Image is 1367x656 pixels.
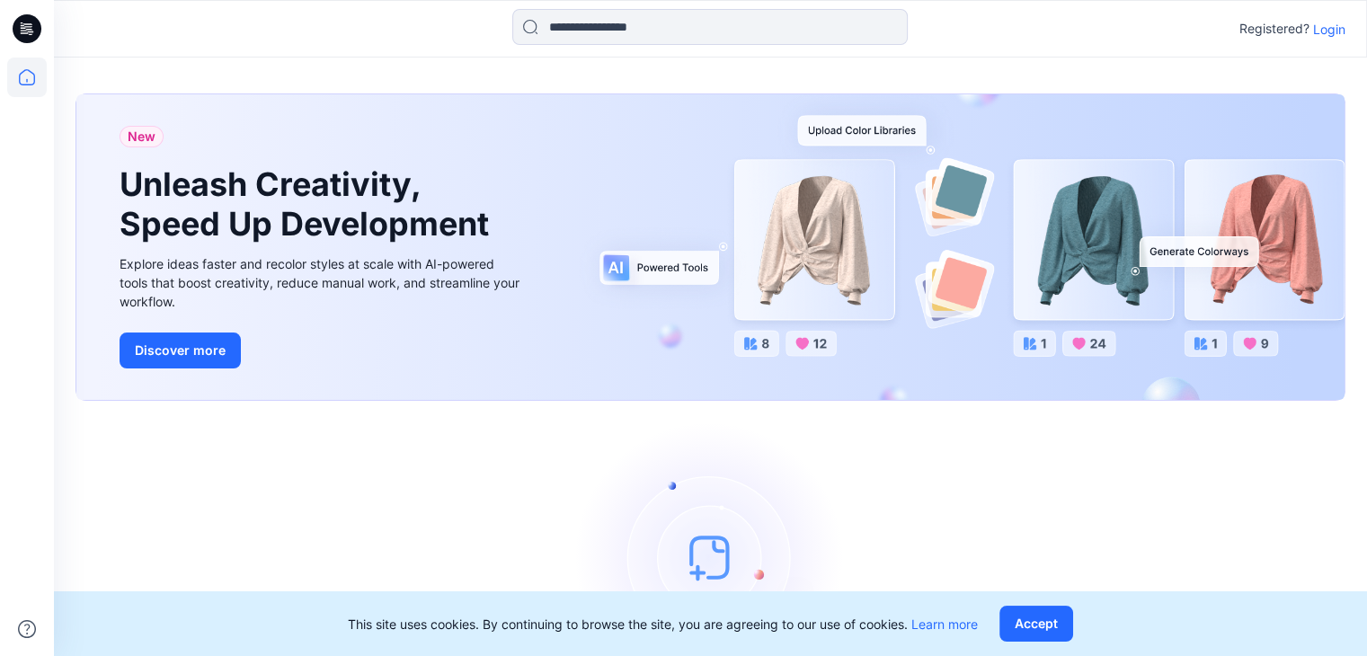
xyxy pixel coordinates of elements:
[1239,18,1309,40] p: Registered?
[1313,20,1345,39] p: Login
[128,126,155,147] span: New
[999,606,1073,642] button: Accept
[120,165,497,243] h1: Unleash Creativity, Speed Up Development
[120,332,241,368] button: Discover more
[911,616,978,632] a: Learn more
[348,615,978,634] p: This site uses cookies. By continuing to browse the site, you are agreeing to our use of cookies.
[120,254,524,311] div: Explore ideas faster and recolor styles at scale with AI-powered tools that boost creativity, red...
[120,332,524,368] a: Discover more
